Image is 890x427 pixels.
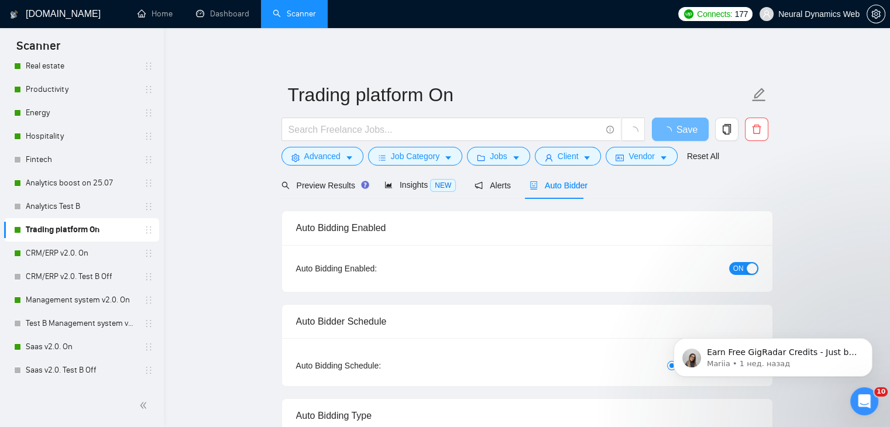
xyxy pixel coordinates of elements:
a: Energy [26,101,137,125]
span: NEW [430,179,456,192]
span: copy [716,124,738,135]
span: notification [475,181,483,190]
a: Productivity [26,78,137,101]
a: Real estate [26,54,137,78]
a: Saas v2.0. On [26,335,137,359]
a: Test B Management system v2.0. Off [26,312,137,335]
span: loading [628,126,638,137]
span: Insights [384,180,456,190]
span: info-circle [606,126,614,133]
span: search [281,181,290,190]
span: Advanced [304,150,341,163]
div: Tooltip anchor [360,180,370,190]
span: Auto Bidder [530,181,587,190]
span: caret-down [345,153,353,162]
a: Saas v2.0. Test B Off [26,359,137,382]
a: Fintech [26,148,137,171]
a: CRM/ERP v2.0. Test B Off [26,265,137,288]
span: Scanner [7,37,70,62]
span: Job Category [391,150,439,163]
span: holder [144,249,153,258]
span: holder [144,319,153,328]
span: holder [144,366,153,375]
span: 10 [874,387,888,397]
span: Save [676,122,697,137]
span: holder [144,85,153,94]
span: user [545,153,553,162]
button: settingAdvancedcaret-down [281,147,363,166]
iframe: Intercom live chat [850,387,878,415]
img: upwork-logo.png [684,9,693,19]
button: idcardVendorcaret-down [606,147,677,166]
span: Jobs [490,150,507,163]
button: folderJobscaret-down [467,147,530,166]
span: idcard [616,153,624,162]
span: ON [733,262,744,275]
a: Hospitality [26,125,137,148]
span: Connects: [697,8,732,20]
span: caret-down [444,153,452,162]
button: copy [715,118,738,141]
button: Save [652,118,709,141]
a: homeHome [138,9,173,19]
span: holder [144,155,153,164]
a: searchScanner [273,9,316,19]
button: setting [867,5,885,23]
span: Preview Results [281,181,366,190]
iframe: Intercom notifications сообщение [656,314,890,395]
span: area-chart [384,181,393,189]
button: barsJob Categorycaret-down [368,147,462,166]
span: setting [867,9,885,19]
div: Auto Bidding Enabled: [296,262,450,275]
span: caret-down [659,153,668,162]
span: Vendor [628,150,654,163]
a: Analytics Test B [26,195,137,218]
span: delete [745,124,768,135]
span: double-left [139,400,151,411]
span: holder [144,108,153,118]
img: logo [10,5,18,24]
div: Auto Bidder Schedule [296,305,758,338]
span: Alerts [475,181,511,190]
span: holder [144,202,153,211]
a: Marketplace v2.0. On [26,382,137,405]
a: Management system v2.0. On [26,288,137,312]
span: setting [291,153,300,162]
span: caret-down [512,153,520,162]
a: CRM/ERP v2.0. On [26,242,137,265]
a: Trading platform On [26,218,137,242]
span: holder [144,178,153,188]
span: holder [144,225,153,235]
span: caret-down [583,153,591,162]
span: robot [530,181,538,190]
span: holder [144,342,153,352]
button: userClientcaret-down [535,147,602,166]
a: Reset All [687,150,719,163]
span: holder [144,61,153,71]
a: setting [867,9,885,19]
span: loading [662,126,676,136]
span: edit [751,87,767,102]
button: delete [745,118,768,141]
span: holder [144,295,153,305]
input: Scanner name... [288,80,749,109]
a: dashboardDashboard [196,9,249,19]
span: user [762,10,771,18]
span: bars [378,153,386,162]
span: 177 [735,8,748,20]
span: folder [477,153,485,162]
div: Auto Bidding Enabled [296,211,758,245]
span: holder [144,132,153,141]
span: holder [144,272,153,281]
span: Client [558,150,579,163]
a: Analytics boost on 25.07 [26,171,137,195]
div: Auto Bidding Schedule: [296,359,450,372]
input: Search Freelance Jobs... [288,122,601,137]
